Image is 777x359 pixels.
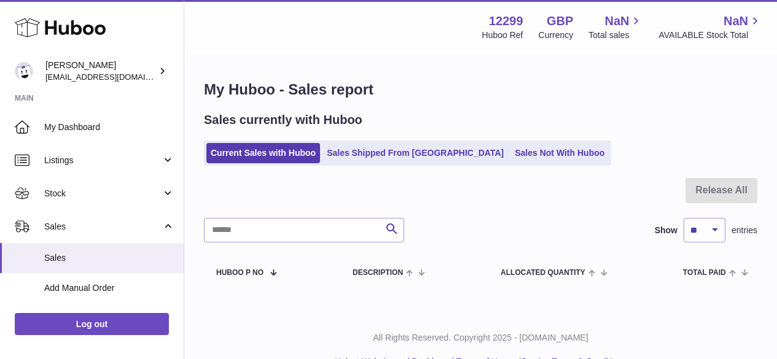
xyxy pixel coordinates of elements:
span: Total sales [588,29,643,41]
span: ALLOCATED Quantity [501,269,585,277]
a: Sales Shipped From [GEOGRAPHIC_DATA] [322,143,508,163]
a: NaN Total sales [588,13,643,41]
h1: My Huboo - Sales report [204,80,757,99]
h2: Sales currently with Huboo [204,112,362,128]
span: [EMAIL_ADDRESS][DOMAIN_NAME] [45,72,181,82]
div: Currency [539,29,574,41]
strong: 12299 [489,13,523,29]
span: Stock [44,188,162,199]
a: NaN AVAILABLE Stock Total [658,13,762,41]
a: Current Sales with Huboo [206,143,320,163]
span: Sales [44,221,162,233]
span: My Dashboard [44,122,174,133]
p: All Rights Reserved. Copyright 2025 - [DOMAIN_NAME] [194,332,767,344]
span: AVAILABLE Stock Total [658,29,762,41]
span: Listings [44,155,162,166]
div: Huboo Ref [482,29,523,41]
span: Add Manual Order [44,282,174,294]
label: Show [655,225,677,236]
span: NaN [604,13,629,29]
span: entries [732,225,757,236]
a: Sales Not With Huboo [510,143,609,163]
img: internalAdmin-12299@internal.huboo.com [15,62,33,80]
strong: GBP [547,13,573,29]
span: Sales [44,252,174,264]
div: [PERSON_NAME] [45,60,156,83]
span: Total paid [683,269,726,277]
span: NaN [724,13,748,29]
a: Log out [15,313,169,335]
span: Description [353,269,403,277]
span: Huboo P no [216,269,264,277]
